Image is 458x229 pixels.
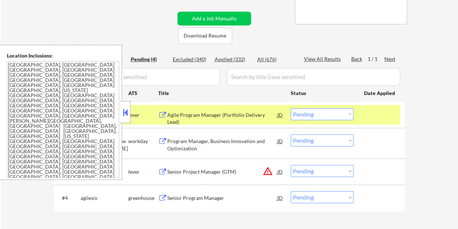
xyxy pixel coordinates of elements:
div: agilesix [81,194,128,202]
div: Pending (4) [131,56,167,63]
input: Search by company (case sensitive) [56,68,220,86]
div: Title [158,90,284,97]
div: workday [128,138,158,145]
div: #4 [62,194,75,202]
div: ATS [128,90,158,97]
div: View All Results [304,55,343,63]
div: Senior Program Manager [167,194,277,202]
div: JD [277,165,284,178]
div: Senior Project Manager (GTM) [167,168,277,175]
div: lever [128,168,158,175]
div: 1 / 1 [368,55,384,63]
div: Excluded (340) [173,56,209,63]
div: Location Inclusions: [7,52,119,59]
div: JD [277,134,284,147]
div: Back [351,55,363,63]
div: lever [128,111,158,119]
div: JD [277,108,284,121]
div: Program Manager, Business Innovation and Optimization [167,138,277,152]
div: All (676) [257,56,294,63]
div: Agile Program Manager (Portfolio Delivery Lead) [167,111,277,126]
div: Status [291,86,353,99]
div: JD [277,191,284,204]
div: Applied (332) [215,56,251,63]
div: Date Applied [364,90,396,97]
input: Search by title (case sensitive) [227,68,400,86]
button: Add a Job Manually [177,12,251,25]
div: greenhouse [128,194,158,202]
button: Download Resume [178,28,232,44]
button: warning_amber [263,166,273,176]
div: Next [384,55,396,63]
